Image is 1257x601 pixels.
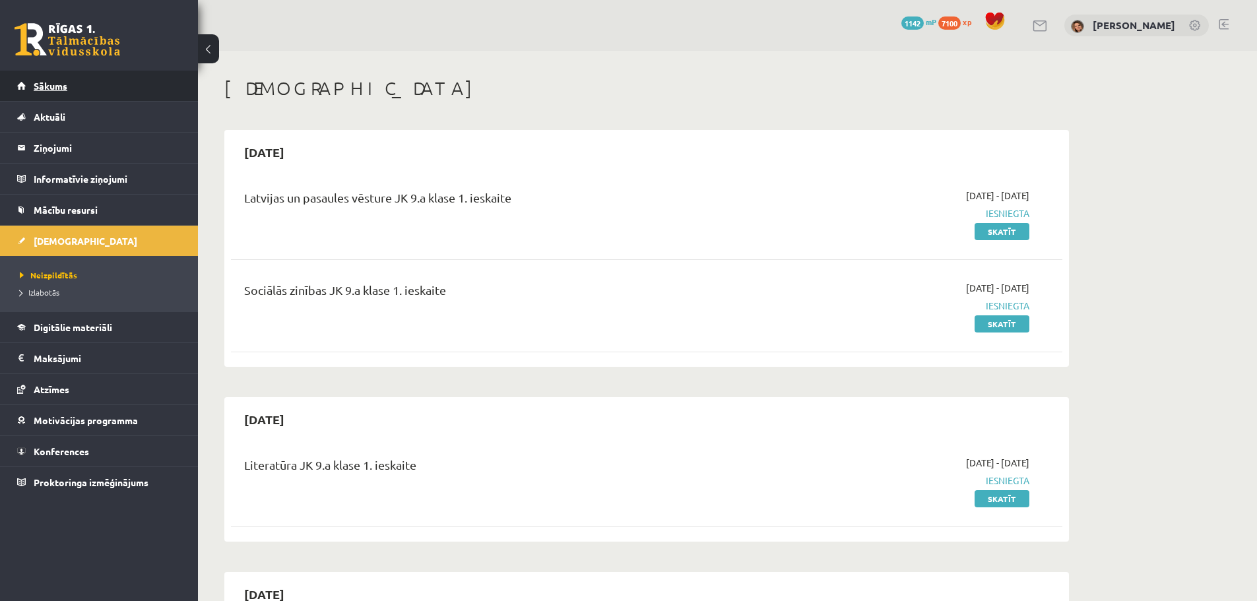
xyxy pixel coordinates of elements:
[975,490,1029,507] a: Skatīt
[17,312,181,342] a: Digitālie materiāli
[34,321,112,333] span: Digitālie materiāli
[17,195,181,225] a: Mācību resursi
[34,476,148,488] span: Proktoringa izmēģinājums
[17,467,181,497] a: Proktoringa izmēģinājums
[20,287,59,298] span: Izlabotās
[1071,20,1084,33] img: Kendija Anete Kraukle
[901,16,936,27] a: 1142 mP
[20,270,77,280] span: Neizpildītās
[231,137,298,168] h2: [DATE]
[34,80,67,92] span: Sākums
[17,374,181,404] a: Atzīmes
[17,102,181,132] a: Aktuāli
[34,235,137,247] span: [DEMOGRAPHIC_DATA]
[20,286,185,298] a: Izlabotās
[966,189,1029,203] span: [DATE] - [DATE]
[224,77,1069,100] h1: [DEMOGRAPHIC_DATA]
[938,16,978,27] a: 7100 xp
[244,281,761,305] div: Sociālās zinības JK 9.a klase 1. ieskaite
[17,226,181,256] a: [DEMOGRAPHIC_DATA]
[17,164,181,194] a: Informatīvie ziņojumi
[781,206,1029,220] span: Iesniegta
[963,16,971,27] span: xp
[926,16,936,27] span: mP
[244,456,761,480] div: Literatūra JK 9.a klase 1. ieskaite
[17,405,181,435] a: Motivācijas programma
[781,474,1029,488] span: Iesniegta
[781,299,1029,313] span: Iesniegta
[34,343,181,373] legend: Maksājumi
[1093,18,1175,32] a: [PERSON_NAME]
[34,111,65,123] span: Aktuāli
[20,269,185,281] a: Neizpildītās
[966,281,1029,295] span: [DATE] - [DATE]
[975,315,1029,332] a: Skatīt
[34,133,181,163] legend: Ziņojumi
[34,445,89,457] span: Konferences
[34,414,138,426] span: Motivācijas programma
[17,133,181,163] a: Ziņojumi
[966,456,1029,470] span: [DATE] - [DATE]
[15,23,120,56] a: Rīgas 1. Tālmācības vidusskola
[975,223,1029,240] a: Skatīt
[938,16,961,30] span: 7100
[34,164,181,194] legend: Informatīvie ziņojumi
[17,343,181,373] a: Maksājumi
[17,71,181,101] a: Sākums
[17,436,181,466] a: Konferences
[244,189,761,213] div: Latvijas un pasaules vēsture JK 9.a klase 1. ieskaite
[231,404,298,435] h2: [DATE]
[901,16,924,30] span: 1142
[34,383,69,395] span: Atzīmes
[34,204,98,216] span: Mācību resursi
